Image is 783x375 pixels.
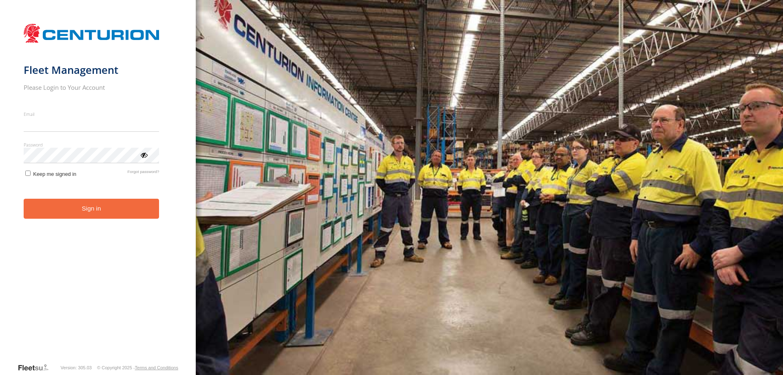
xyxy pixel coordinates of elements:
a: Terms and Conditions [135,365,178,370]
form: main [24,20,173,363]
label: Password [24,142,159,148]
input: Keep me signed in [25,171,31,176]
h2: Please Login to Your Account [24,83,159,91]
div: © Copyright 2025 - [97,365,178,370]
a: Forgot password? [128,169,159,177]
span: Keep me signed in [33,171,76,177]
a: Visit our Website [18,364,55,372]
img: Centurion Transport [24,23,159,44]
label: Email [24,111,159,117]
div: Version: 305.03 [61,365,92,370]
button: Sign in [24,199,159,219]
div: ViewPassword [139,151,148,159]
h1: Fleet Management [24,63,159,77]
